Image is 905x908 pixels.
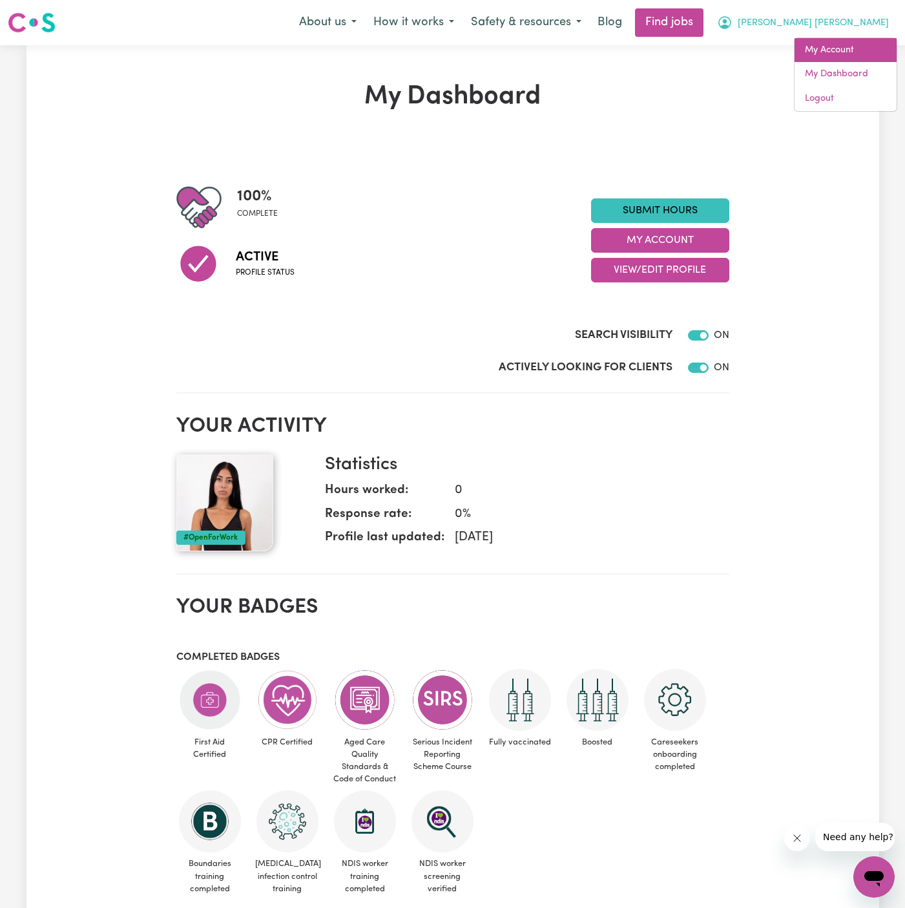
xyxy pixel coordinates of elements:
[176,81,729,112] h1: My Dashboard
[815,823,895,851] iframe: Message from company
[237,185,288,230] div: Profile completeness: 100%
[365,9,463,36] button: How it works
[176,731,244,766] span: First Aid Certified
[635,8,703,37] a: Find jobs
[463,9,590,36] button: Safety & resources
[567,669,629,731] img: Care and support worker has received booster dose of COVID-19 vaccination
[784,825,810,851] iframe: Close message
[489,669,551,731] img: Care and support worker has received 2 doses of COVID-19 vaccine
[331,731,399,791] span: Aged Care Quality Standards & Code of Conduct
[444,529,719,547] dd: [DATE]
[409,852,476,900] span: NDIS worker screening verified
[641,731,709,779] span: Careseekers onboarding completed
[179,669,241,731] img: Care and support worker has completed First Aid Certification
[591,228,729,253] button: My Account
[325,529,444,553] dt: Profile last updated:
[714,330,729,341] span: ON
[334,790,396,852] img: CS Academy: Introduction to NDIS Worker Training course completed
[795,38,897,63] a: My Account
[236,248,295,267] span: Active
[795,87,897,111] a: Logout
[237,185,278,208] span: 100 %
[794,37,897,112] div: My Account
[564,731,631,754] span: Boosted
[591,258,729,282] button: View/Edit Profile
[590,8,630,37] a: Blog
[256,790,318,852] img: CS Academy: COVID-19 Infection Control Training course completed
[411,790,473,852] img: NDIS Worker Screening Verified
[237,208,278,220] span: complete
[644,669,706,731] img: CS Academy: Careseekers Onboarding course completed
[176,595,729,620] h2: Your badges
[331,852,399,900] span: NDIS worker training completed
[325,454,719,476] h3: Statistics
[179,790,241,852] img: CS Academy: Boundaries in care and support work course completed
[411,669,473,731] img: CS Academy: Serious Incident Reporting Scheme course completed
[591,198,729,223] a: Submit Hours
[236,267,295,279] span: Profile status
[176,531,245,545] div: #OpenForWork
[709,9,897,36] button: My Account
[8,11,56,34] img: Careseekers logo
[291,9,365,36] button: About us
[176,651,729,664] h3: Completed badges
[738,16,889,30] span: [PERSON_NAME] [PERSON_NAME]
[853,856,895,898] iframe: Button to launch messaging window
[176,454,273,551] img: Your profile picture
[714,363,729,373] span: ON
[334,669,396,731] img: CS Academy: Aged Care Quality Standards & Code of Conduct course completed
[8,8,56,37] a: Careseekers logo
[325,505,444,529] dt: Response rate:
[176,414,729,439] h2: Your activity
[795,62,897,87] a: My Dashboard
[499,359,672,376] label: Actively Looking for Clients
[575,327,672,344] label: Search Visibility
[409,731,476,779] span: Serious Incident Reporting Scheme Course
[444,505,719,524] dd: 0 %
[256,669,318,731] img: Care and support worker has completed CPR Certification
[444,481,719,500] dd: 0
[176,852,244,900] span: Boundaries training completed
[254,852,321,900] span: [MEDICAL_DATA] infection control training
[254,731,321,754] span: CPR Certified
[325,481,444,505] dt: Hours worked:
[486,731,554,754] span: Fully vaccinated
